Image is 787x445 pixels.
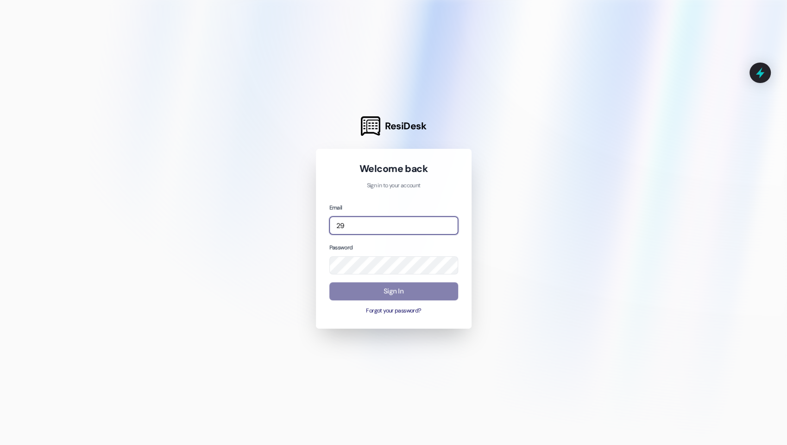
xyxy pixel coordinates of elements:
span: ResiDesk [385,120,426,133]
img: ResiDesk Logo [361,116,380,136]
button: Sign In [329,282,458,300]
p: Sign in to your account [329,182,458,190]
button: Forgot your password? [329,307,458,315]
label: Password [329,244,353,251]
h1: Welcome back [329,162,458,175]
label: Email [329,204,342,211]
input: name@example.com [329,216,458,235]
